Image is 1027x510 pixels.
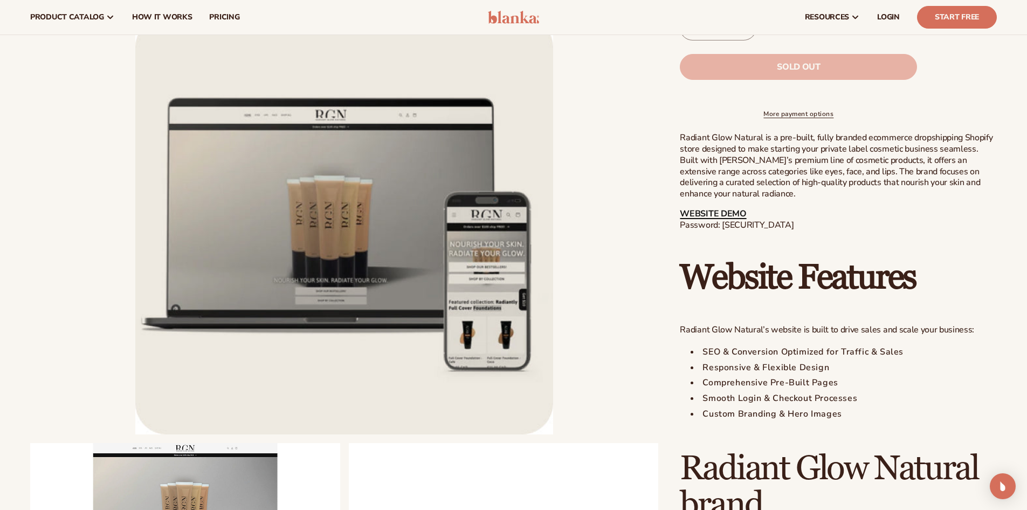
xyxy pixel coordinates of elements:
[702,362,829,373] span: Responsive & Flexible Design
[680,132,997,200] p: Radiant Glow Natural is a pre-built, fully branded ecommerce dropshipping Shopify store designed ...
[488,11,539,24] img: logo
[702,392,857,404] span: Smooth Login & Checkout Processes
[680,324,997,336] p: Radiant Glow Natural’s website is built to drive sales and scale your business:
[680,208,746,220] a: WEBSITE DEMO
[917,6,997,29] a: Start Free
[680,109,917,119] a: More payment options
[990,473,1016,499] div: Open Intercom Messenger
[805,13,849,22] span: resources
[680,54,917,80] button: Sold out
[680,208,997,231] p: Password: [SECURITY_DATA]
[877,13,900,22] span: LOGIN
[702,346,904,358] span: SEO & Conversion Optimized for Traffic & Sales
[777,63,820,71] span: Sold out
[30,13,104,22] span: product catalog
[702,377,838,389] span: Comprehensive Pre-Built Pages
[680,256,916,298] strong: Website Features
[132,13,192,22] span: How It Works
[209,13,239,22] span: pricing
[702,408,842,420] span: Custom Branding & Hero Images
